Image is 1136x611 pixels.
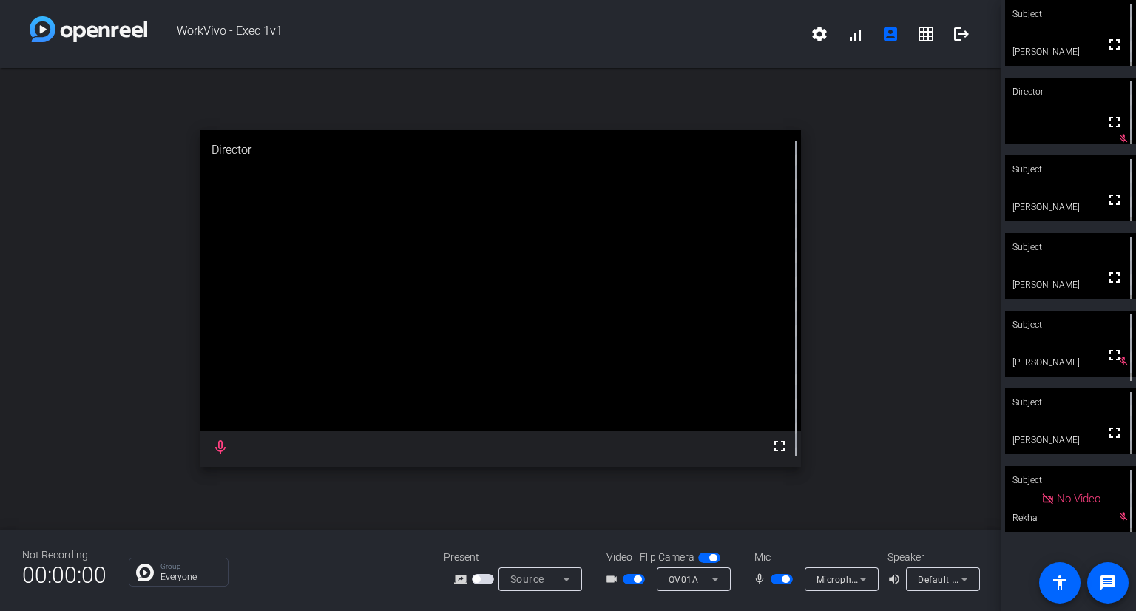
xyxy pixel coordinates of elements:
[669,575,699,585] span: OV01A
[1106,113,1123,131] mat-icon: fullscreen
[1051,574,1069,592] mat-icon: accessibility
[917,25,935,43] mat-icon: grid_on
[160,563,220,570] p: Group
[160,573,220,581] p: Everyone
[1057,492,1100,505] span: No Video
[136,564,154,581] img: Chat Icon
[30,16,147,42] img: white-gradient.svg
[606,550,632,565] span: Video
[1005,233,1136,261] div: Subject
[887,570,905,588] mat-icon: volume_up
[753,570,771,588] mat-icon: mic_none
[1005,466,1136,494] div: Subject
[887,550,976,565] div: Speaker
[444,550,592,565] div: Present
[510,573,544,585] span: Source
[454,570,472,588] mat-icon: screen_share_outline
[811,25,828,43] mat-icon: settings
[1005,388,1136,416] div: Subject
[1005,78,1136,106] div: Director
[740,550,887,565] div: Mic
[1005,311,1136,339] div: Subject
[1106,36,1123,53] mat-icon: fullscreen
[837,16,873,52] button: signal_cellular_alt
[1099,574,1117,592] mat-icon: message
[605,570,623,588] mat-icon: videocam_outline
[1106,269,1123,286] mat-icon: fullscreen
[147,16,802,52] span: WorkVivo - Exec 1v1
[953,25,970,43] mat-icon: logout
[1005,155,1136,183] div: Subject
[1106,346,1123,364] mat-icon: fullscreen
[200,130,801,170] div: Director
[882,25,899,43] mat-icon: account_box
[22,547,106,563] div: Not Recording
[22,557,106,593] span: 00:00:00
[640,550,694,565] span: Flip Camera
[771,437,788,455] mat-icon: fullscreen
[1106,191,1123,209] mat-icon: fullscreen
[1106,424,1123,442] mat-icon: fullscreen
